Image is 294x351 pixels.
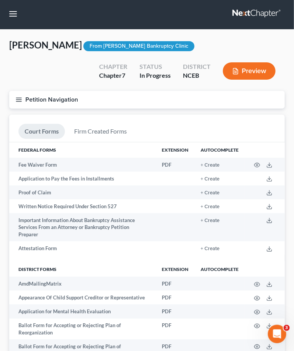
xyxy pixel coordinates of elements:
[140,62,171,71] div: Status
[156,261,194,277] th: Extension
[194,142,245,158] th: Autocomplete
[162,161,188,169] div: PDF
[268,325,286,343] iframe: Intercom live chat
[9,39,82,50] span: [PERSON_NAME]
[9,158,156,172] td: Fee Waiver Form
[183,62,211,71] div: District
[122,72,125,79] span: 7
[156,142,194,158] th: Extension
[201,218,219,223] button: + Create
[9,291,156,304] td: Appearance Of Child Support Creditor or Representative
[284,325,290,331] span: 3
[83,41,194,52] div: From [PERSON_NAME] Bankruptcy Clinic
[9,213,156,241] td: Important Information About Bankruptcy Assistance Services From an Attorney or Bankruptcy Petitio...
[223,62,276,80] button: Preview
[9,261,156,277] th: District forms
[9,319,156,340] td: Ballot Form for Accepting or Rejecting Plan of Reorganization
[9,186,156,199] td: Proof of Claim
[18,124,65,139] a: Court Forms
[9,277,156,291] td: AmdMailingMatrix
[9,199,156,213] td: Written Notice Required Under Section 527
[156,277,194,291] td: PDF
[9,142,156,158] th: Federal Forms
[99,71,127,80] div: Chapter
[156,291,194,304] td: PDF
[9,304,156,318] td: Application for Mental Health Evaluation
[9,241,156,255] td: Attestation Form
[9,172,156,186] td: Application to Pay the Fees in Installments
[99,62,127,71] div: Chapter
[194,261,245,277] th: Autocomplete
[201,204,219,209] button: + Create
[9,91,285,109] button: Petition Navigation
[201,177,219,182] button: + Create
[68,124,133,139] a: Firm Created Forms
[140,71,171,80] div: In Progress
[156,319,194,340] td: PDF
[201,191,219,196] button: + Create
[183,71,211,80] div: NCEB
[201,246,219,251] button: + Create
[156,304,194,318] td: PDF
[201,163,219,168] button: + Create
